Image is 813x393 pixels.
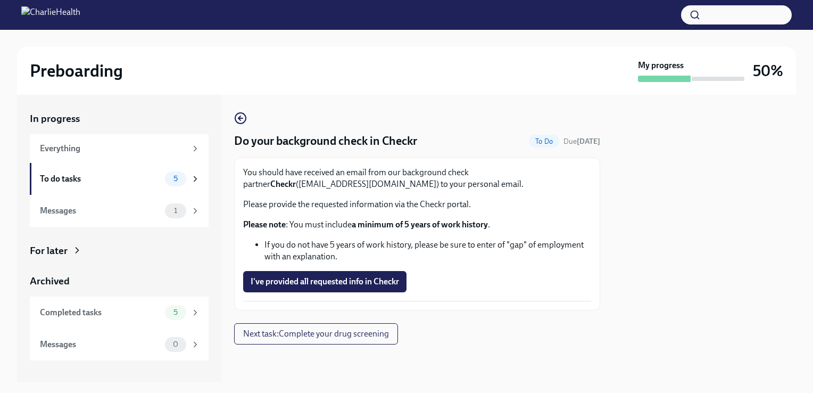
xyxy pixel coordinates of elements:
[40,173,161,185] div: To do tasks
[30,297,209,329] a: Completed tasks5
[167,340,185,348] span: 0
[577,137,600,146] strong: [DATE]
[30,244,209,258] a: For later
[234,133,417,149] h4: Do your background check in Checkr
[243,167,591,190] p: You should have received an email from our background check partner ([EMAIL_ADDRESS][DOMAIN_NAME]...
[167,308,184,316] span: 5
[30,244,68,258] div: For later
[30,60,123,81] h2: Preboarding
[563,137,600,146] span: Due
[270,179,296,189] strong: Checkr
[21,6,80,23] img: CharlieHealth
[352,219,488,230] strong: a minimum of 5 years of work history
[243,271,407,292] button: I've provided all requested info in Checkr
[243,219,591,231] p: : You must include .
[243,219,286,230] strong: Please note
[243,199,591,210] p: Please provide the requested information via the Checkr portal.
[30,112,209,126] a: In progress
[264,239,591,263] li: If you do not have 5 years of work history, please be sure to enter of "gap" of employment with a...
[30,134,209,163] a: Everything
[30,329,209,361] a: Messages0
[40,339,161,350] div: Messages
[753,61,783,80] h3: 50%
[40,143,186,154] div: Everything
[563,136,600,146] span: September 1st, 2025 09:00
[243,329,389,339] span: Next task : Complete your drug screening
[30,195,209,227] a: Messages1
[30,163,209,195] a: To do tasks5
[168,207,184,215] span: 1
[40,307,161,318] div: Completed tasks
[167,175,184,183] span: 5
[234,323,398,345] button: Next task:Complete your drug screening
[638,60,684,71] strong: My progress
[529,137,559,145] span: To Do
[40,205,161,217] div: Messages
[30,274,209,288] a: Archived
[251,276,399,287] span: I've provided all requested info in Checkr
